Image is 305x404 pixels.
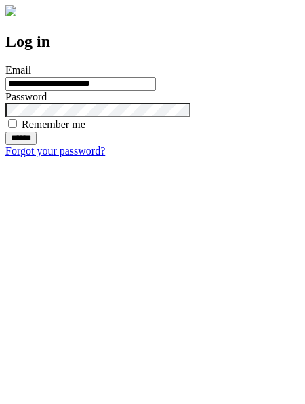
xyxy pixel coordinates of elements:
label: Password [5,91,47,102]
a: Forgot your password? [5,145,105,157]
label: Email [5,64,31,76]
img: logo-4e3dc11c47720685a147b03b5a06dd966a58ff35d612b21f08c02c0306f2b779.png [5,5,16,16]
label: Remember me [22,119,85,130]
h2: Log in [5,33,300,51]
